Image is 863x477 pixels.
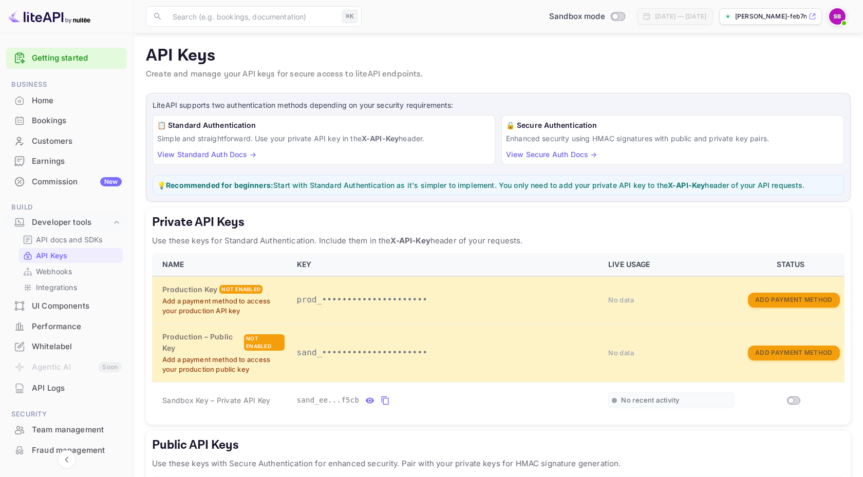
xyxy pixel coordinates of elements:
[6,48,127,69] div: Getting started
[668,181,705,189] strong: X-API-Key
[100,177,122,186] div: New
[608,296,634,304] span: No data
[152,214,845,231] h5: Private API Keys
[32,52,122,64] a: Getting started
[6,172,127,191] a: CommissionNew
[157,150,256,159] a: View Standard Auth Docs →
[157,133,491,144] p: Simple and straightforward. Use your private API key in the header.
[6,111,127,131] div: Bookings
[23,234,119,245] a: API docs and SDKs
[6,296,127,315] a: UI Components
[146,46,851,66] p: API Keys
[6,151,127,170] a: Earnings
[608,349,634,357] span: No data
[6,420,127,440] div: Team management
[6,337,127,357] div: Whitelabel
[6,420,127,439] a: Team management
[162,331,242,354] h6: Production – Public Key
[36,266,72,277] p: Webhooks
[6,317,127,337] div: Performance
[6,296,127,316] div: UI Components
[6,441,127,460] a: Fraud management
[162,355,285,375] p: Add a payment method to access your production public key
[748,293,839,308] button: Add Payment Method
[6,441,127,461] div: Fraud management
[655,12,706,21] div: [DATE] — [DATE]
[506,133,839,144] p: Enhanced security using HMAC signatures with public and private key pairs.
[342,10,358,23] div: ⌘K
[6,202,127,213] span: Build
[152,253,291,276] th: NAME
[36,234,103,245] p: API docs and SDKs
[6,91,127,111] div: Home
[32,176,122,188] div: Commission
[23,282,119,293] a: Integrations
[362,134,399,143] strong: X-API-Key
[23,250,119,261] a: API Keys
[157,180,839,190] p: 💡 Start with Standard Authentication as it's simpler to implement. You only need to add your priv...
[157,120,491,131] h6: 📋 Standard Authentication
[32,300,122,312] div: UI Components
[741,253,845,276] th: STATUS
[162,284,217,295] h6: Production Key
[621,396,679,405] span: No recent activity
[748,346,839,360] button: Add Payment Method
[166,6,338,27] input: Search (e.g. bookings, documentation)
[153,100,844,111] p: LiteAPI supports two authentication methods depending on your security requirements:
[152,457,845,470] p: Use these keys with Secure Authentication for enhanced security. Pair with your private keys for ...
[6,172,127,192] div: CommissionNew
[6,378,127,397] a: API Logs
[6,131,127,151] div: Customers
[602,253,741,276] th: LIVE USAGE
[32,95,122,107] div: Home
[291,253,603,276] th: KEY
[32,115,122,127] div: Bookings
[6,151,127,171] div: Earnings
[32,424,122,436] div: Team management
[390,236,430,245] strong: X-API-Key
[545,11,629,23] div: Switch to Production mode
[58,450,76,469] button: Collapse navigation
[244,334,285,351] div: Not enabled
[32,217,111,228] div: Developer tools
[219,285,262,294] div: Not enabled
[32,321,122,333] div: Performance
[549,11,605,23] span: Sandbox mode
[6,378,127,398] div: API Logs
[6,111,127,130] a: Bookings
[152,253,845,418] table: private api keys table
[506,120,839,131] h6: 🔒 Secure Authentication
[829,8,846,25] img: Sandeep Baynes
[6,337,127,356] a: Whitelabel
[748,348,839,356] a: Add Payment Method
[23,266,119,277] a: Webhooks
[32,341,122,353] div: Whitelabel
[146,68,851,81] p: Create and manage your API keys for secure access to liteAPI endpoints.
[297,347,596,359] p: sand_•••••••••••••••••••••
[36,250,67,261] p: API Keys
[166,181,273,189] strong: Recommended for beginners:
[18,280,123,295] div: Integrations
[152,235,845,247] p: Use these keys for Standard Authentication. Include them in the header of your requests.
[297,395,360,406] span: sand_ee...f5cb
[297,294,596,306] p: prod_•••••••••••••••••••••
[6,79,127,90] span: Business
[18,264,123,279] div: Webhooks
[36,282,77,293] p: Integrations
[152,437,845,453] h5: Public API Keys
[6,317,127,336] a: Performance
[32,156,122,167] div: Earnings
[6,91,127,110] a: Home
[6,131,127,150] a: Customers
[506,150,597,159] a: View Secure Auth Docs →
[735,12,806,21] p: [PERSON_NAME]-feb7n.n...
[748,295,839,303] a: Add Payment Method
[32,445,122,456] div: Fraud management
[18,248,123,263] div: API Keys
[32,136,122,147] div: Customers
[6,214,127,232] div: Developer tools
[32,383,122,394] div: API Logs
[162,396,270,405] span: Sandbox Key – Private API Key
[18,232,123,247] div: API docs and SDKs
[162,296,285,316] p: Add a payment method to access your production API key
